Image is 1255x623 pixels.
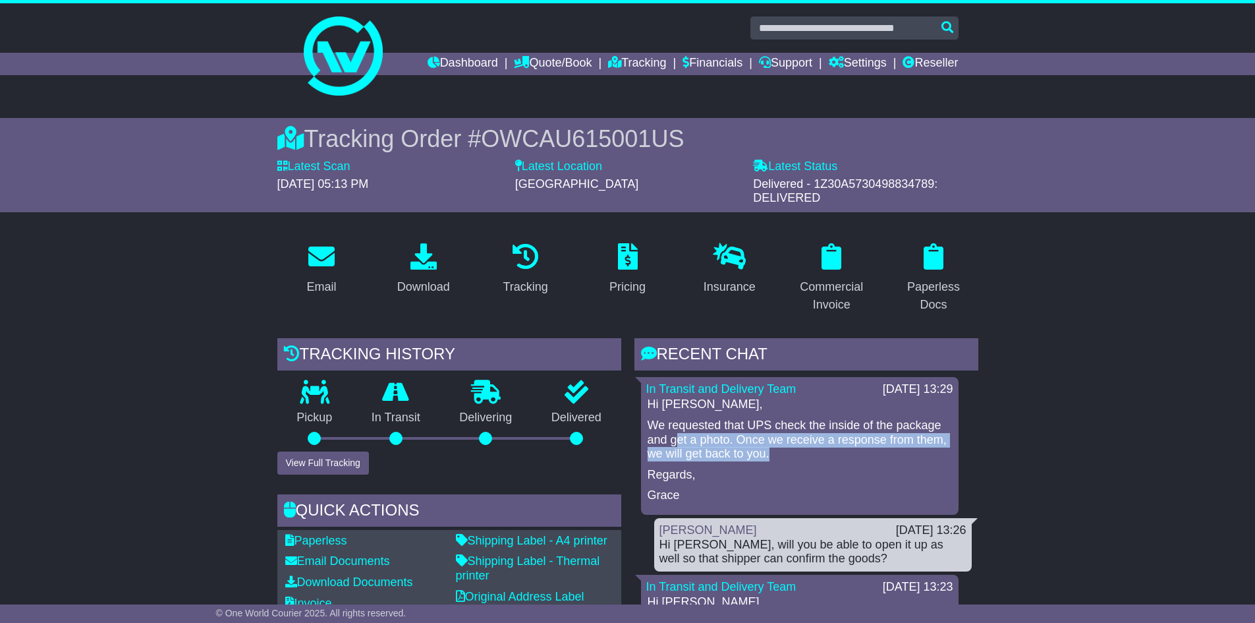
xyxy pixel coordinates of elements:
[683,53,742,75] a: Financials
[648,595,952,610] p: Hi [PERSON_NAME],
[532,411,621,425] p: Delivered
[494,239,556,301] a: Tracking
[903,53,958,75] a: Reseller
[277,411,352,425] p: Pickup
[277,125,978,153] div: Tracking Order #
[306,278,336,296] div: Email
[456,590,584,603] a: Original Address Label
[277,452,369,475] button: View Full Tracking
[829,53,887,75] a: Settings
[646,382,796,396] a: In Transit and Delivery Team
[648,468,952,483] p: Regards,
[216,608,406,618] span: © One World Courier 2025. All rights reserved.
[285,597,332,610] a: Invoice
[648,489,952,503] p: Grace
[277,160,350,174] label: Latest Scan
[609,278,646,296] div: Pricing
[515,177,638,191] span: [GEOGRAPHIC_DATA]
[753,160,837,174] label: Latest Status
[285,534,347,547] a: Paperless
[659,523,757,537] a: [PERSON_NAME]
[634,338,978,374] div: RECENT CHAT
[898,278,970,314] div: Paperless Docs
[648,419,952,461] p: We requested that UPS check the inside of the package and get a photo. Once we receive a response...
[277,177,369,191] span: [DATE] 05:13 PM
[503,278,547,296] div: Tracking
[456,534,607,547] a: Shipping Label - A4 printer
[285,554,390,568] a: Email Documents
[659,538,966,566] div: Hi [PERSON_NAME], will you be able to open it up as well so that shipper can confirm the goods?
[285,576,413,589] a: Download Documents
[456,554,600,582] a: Shipping Label - Thermal printer
[759,53,812,75] a: Support
[896,523,966,538] div: [DATE] 13:26
[440,411,532,425] p: Delivering
[352,411,440,425] p: In Transit
[889,239,978,318] a: Paperless Docs
[277,494,621,530] div: Quick Actions
[704,278,756,296] div: Insurance
[389,239,459,301] a: Download
[515,160,602,174] label: Latest Location
[298,239,345,301] a: Email
[428,53,498,75] a: Dashboard
[514,53,592,75] a: Quote/Book
[397,278,450,296] div: Download
[608,53,666,75] a: Tracking
[753,177,937,205] span: Delivered - 1Z30A5730498834789: DELIVERED
[695,239,764,301] a: Insurance
[648,398,952,412] p: Hi [PERSON_NAME],
[787,239,876,318] a: Commercial Invoice
[277,338,621,374] div: Tracking history
[646,580,796,593] a: In Transit and Delivery Team
[601,239,654,301] a: Pricing
[481,125,684,152] span: OWCAU615001US
[883,382,953,397] div: [DATE] 13:29
[883,580,953,595] div: [DATE] 13:23
[796,278,868,314] div: Commercial Invoice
